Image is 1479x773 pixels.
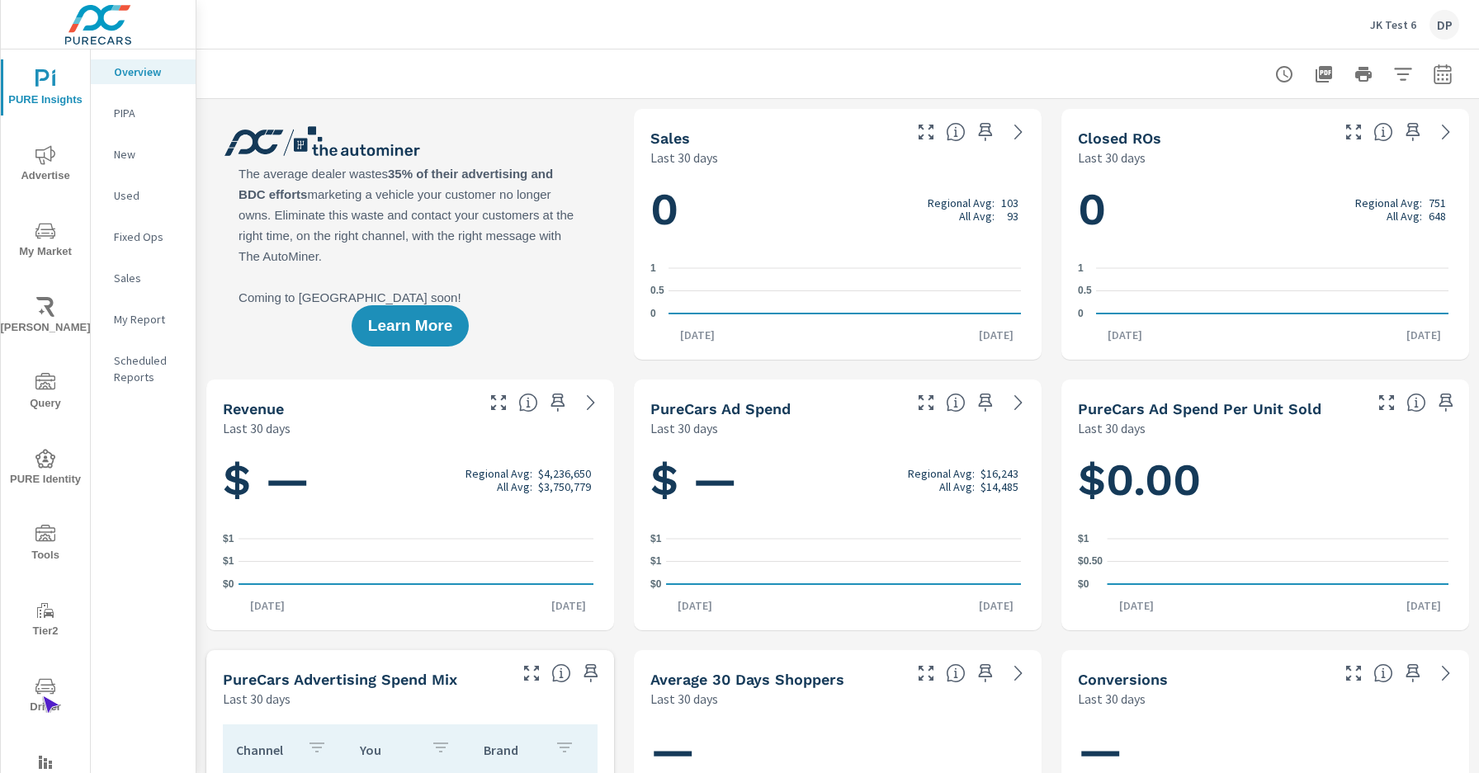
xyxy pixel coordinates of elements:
p: 93 [1007,210,1018,223]
text: $0.50 [1078,556,1103,568]
p: All Avg: [1387,210,1422,223]
a: See more details in report [1433,660,1459,686]
p: [DATE] [1395,597,1453,614]
span: Query [6,373,85,413]
h5: Average 30 Days Shoppers [650,671,844,688]
p: 751 [1429,196,1446,210]
p: Last 30 days [223,418,291,438]
span: Tools [6,525,85,565]
p: Last 30 days [650,689,718,709]
span: Learn More [368,318,452,333]
text: $1 [650,533,662,544]
button: Print Report [1347,58,1380,91]
p: Regional Avg: [908,467,975,480]
h5: Revenue [223,400,284,417]
p: Regional Avg: [465,467,532,480]
p: [DATE] [1096,327,1154,343]
p: $4,236,650 [538,467,591,480]
p: [DATE] [669,327,726,343]
div: Overview [91,59,196,84]
p: My Report [114,311,182,328]
p: [DATE] [666,597,724,614]
span: [PERSON_NAME] [6,297,85,337]
span: Advertise [6,145,85,186]
p: Brand [484,742,541,758]
text: $0 [650,578,662,590]
button: Make Fullscreen [518,660,545,686]
p: Last 30 days [1078,148,1146,167]
p: All Avg: [959,210,995,223]
p: 648 [1429,210,1446,223]
text: 0.5 [650,285,664,297]
div: New [91,142,196,167]
button: Make Fullscreen [913,389,939,416]
div: DP [1429,10,1459,40]
span: Save this to your personalized report [972,660,999,686]
text: 0 [1078,308,1084,319]
span: A rolling 30 day total of daily Shoppers on the dealership website, averaged over the selected da... [946,663,966,683]
p: [DATE] [967,327,1025,343]
h1: 0 [650,181,1025,238]
div: Sales [91,266,196,290]
span: Save this to your personalized report [545,389,571,416]
p: 103 [1001,196,1018,210]
span: Number of vehicles sold by the dealership over the selected date range. [Source: This data is sou... [946,122,966,142]
p: [DATE] [1395,327,1453,343]
p: $3,750,779 [538,480,591,493]
a: See more details in report [1433,119,1459,145]
h5: PureCars Ad Spend [650,400,791,417]
p: Channel [236,742,294,758]
a: See more details in report [1005,119,1032,145]
button: Make Fullscreen [1373,389,1400,416]
button: Make Fullscreen [1340,119,1367,145]
p: Last 30 days [650,418,718,438]
h5: Closed ROs [1078,130,1161,147]
p: Last 30 days [650,148,718,167]
text: $1 [1078,533,1089,544]
div: My Report [91,307,196,332]
text: $1 [223,533,234,544]
div: Fixed Ops [91,224,196,249]
h5: Sales [650,130,690,147]
p: Last 30 days [1078,418,1146,438]
button: Make Fullscreen [913,660,939,686]
p: [DATE] [540,597,598,614]
h1: $0.00 [1078,452,1453,508]
p: $14,485 [980,480,1018,493]
span: Save this to your personalized report [972,119,999,145]
p: All Avg: [939,480,975,493]
span: Save this to your personalized report [972,389,999,416]
h5: PureCars Ad Spend Per Unit Sold [1078,400,1321,417]
h1: $ — [223,452,598,508]
p: [DATE] [967,597,1025,614]
p: JK Test 6 [1370,17,1416,32]
span: Save this to your personalized report [1433,389,1459,416]
p: PIPA [114,105,182,121]
text: $0 [1078,578,1089,590]
p: Regional Avg: [928,196,995,210]
span: PURE Identity [6,449,85,489]
p: Regional Avg: [1355,196,1422,210]
button: Apply Filters [1387,58,1420,91]
span: My Market [6,221,85,262]
p: Overview [114,64,182,80]
span: Total sales revenue over the selected date range. [Source: This data is sourced from the dealer’s... [518,393,538,412]
p: Fixed Ops [114,229,182,245]
button: Select Date Range [1426,58,1459,91]
span: PURE Insights [6,69,85,110]
div: PIPA [91,101,196,125]
h5: PureCars Advertising Spend Mix [223,671,457,688]
button: Make Fullscreen [913,119,939,145]
p: Scheduled Reports [114,352,182,385]
p: You [360,742,418,758]
a: See more details in report [578,389,604,416]
a: See more details in report [1005,389,1032,416]
div: Used [91,183,196,208]
p: All Avg: [497,480,532,493]
div: Scheduled Reports [91,348,196,389]
a: See more details in report [1005,660,1032,686]
p: [DATE] [1108,597,1165,614]
span: Save this to your personalized report [1400,119,1426,145]
span: Number of Repair Orders Closed by the selected dealership group over the selected time range. [So... [1373,122,1393,142]
span: The number of dealer-specified goals completed by a visitor. [Source: This data is provided by th... [1373,663,1393,683]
